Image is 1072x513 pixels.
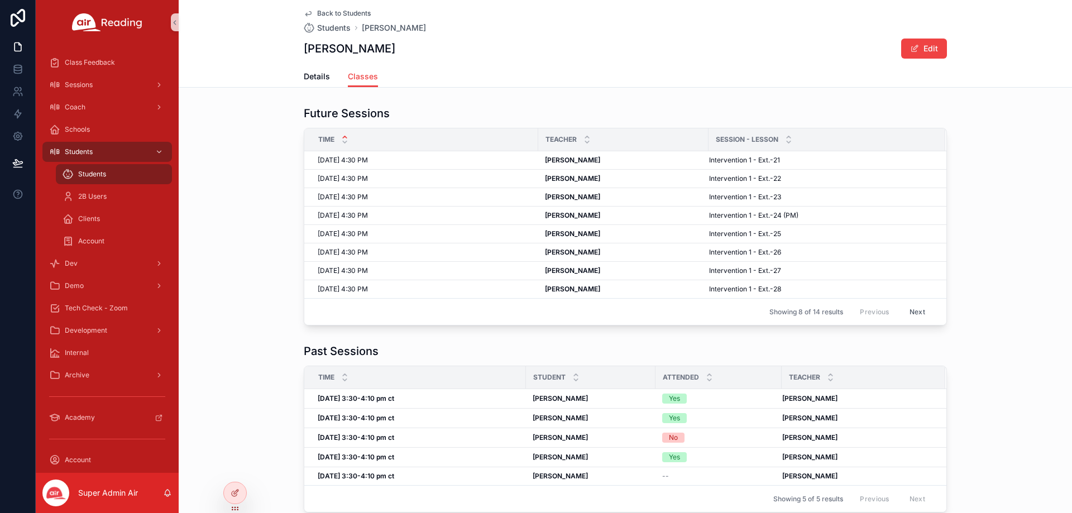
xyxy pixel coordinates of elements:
[78,237,104,246] span: Account
[709,193,781,202] span: Intervention 1 - Ext.-23
[318,156,532,165] a: [DATE] 4:30 PM
[362,22,426,33] a: [PERSON_NAME]
[773,495,843,504] span: Showing 5 of 5 results
[304,22,351,33] a: Students
[533,472,588,480] strong: [PERSON_NAME]
[545,266,600,275] strong: [PERSON_NAME]
[789,373,820,382] span: Teacher
[709,156,932,165] a: Intervention 1 - Ext.-21
[782,414,837,422] strong: [PERSON_NAME]
[318,248,368,257] span: [DATE] 4:30 PM
[318,285,532,294] a: [DATE] 4:30 PM
[56,164,172,184] a: Students
[348,66,378,88] a: Classes
[662,472,775,481] a: --
[769,308,843,317] span: Showing 8 of 14 results
[669,394,680,404] div: Yes
[318,211,532,220] a: [DATE] 4:30 PM
[348,71,378,82] span: Classes
[533,373,566,382] span: Student
[709,211,932,220] a: Intervention 1 - Ext.-24 (PM)
[72,13,142,31] img: App logo
[782,433,932,442] a: [PERSON_NAME]
[318,472,519,481] a: [DATE] 3:30-4:10 pm ct
[56,231,172,251] a: Account
[318,394,519,403] a: [DATE] 3:30-4:10 pm ct
[709,156,780,165] span: Intervention 1 - Ext.-21
[782,472,837,480] strong: [PERSON_NAME]
[318,433,394,442] strong: [DATE] 3:30-4:10 pm ct
[545,211,600,219] strong: [PERSON_NAME]
[318,453,519,462] a: [DATE] 3:30-4:10 pm ct
[65,103,85,112] span: Coach
[318,156,368,165] span: [DATE] 4:30 PM
[304,71,330,82] span: Details
[533,414,649,423] a: [PERSON_NAME]
[545,248,702,257] a: [PERSON_NAME]
[709,211,798,220] span: Intervention 1 - Ext.-24 (PM)
[318,229,532,238] a: [DATE] 4:30 PM
[545,229,600,238] strong: [PERSON_NAME]
[42,97,172,117] a: Coach
[662,433,775,443] a: No
[902,303,933,320] button: Next
[662,413,775,423] a: Yes
[709,285,932,294] a: Intervention 1 - Ext.-28
[545,156,702,165] a: [PERSON_NAME]
[669,413,680,423] div: Yes
[716,135,778,144] span: Session - Lesson
[901,39,947,59] button: Edit
[709,229,781,238] span: Intervention 1 - Ext.-25
[318,414,519,423] a: [DATE] 3:30-4:10 pm ct
[318,229,368,238] span: [DATE] 4:30 PM
[533,394,588,402] strong: [PERSON_NAME]
[78,487,138,498] p: Super Admin Air
[36,45,179,473] div: scrollable content
[545,285,600,293] strong: [PERSON_NAME]
[669,433,678,443] div: No
[304,66,330,89] a: Details
[42,52,172,73] a: Class Feedback
[318,394,394,402] strong: [DATE] 3:30-4:10 pm ct
[533,433,649,442] a: [PERSON_NAME]
[318,453,394,461] strong: [DATE] 3:30-4:10 pm ct
[545,174,702,183] a: [PERSON_NAME]
[78,214,100,223] span: Clients
[318,193,368,202] span: [DATE] 4:30 PM
[545,266,702,275] a: [PERSON_NAME]
[662,472,669,481] span: --
[533,453,649,462] a: [PERSON_NAME]
[318,414,394,422] strong: [DATE] 3:30-4:10 pm ct
[545,211,702,220] a: [PERSON_NAME]
[709,285,781,294] span: Intervention 1 - Ext.-28
[318,373,334,382] span: Time
[304,106,390,121] h1: Future Sessions
[318,211,368,220] span: [DATE] 4:30 PM
[318,248,532,257] a: [DATE] 4:30 PM
[65,304,128,313] span: Tech Check - Zoom
[65,413,95,422] span: Academy
[545,229,702,238] a: [PERSON_NAME]
[709,174,781,183] span: Intervention 1 - Ext.-22
[78,170,106,179] span: Students
[782,414,932,423] a: [PERSON_NAME]
[42,365,172,385] a: Archive
[65,456,91,464] span: Account
[304,9,371,18] a: Back to Students
[56,186,172,207] a: 2B Users
[42,253,172,274] a: Dev
[318,285,368,294] span: [DATE] 4:30 PM
[662,452,775,462] a: Yes
[318,266,368,275] span: [DATE] 4:30 PM
[42,142,172,162] a: Students
[533,414,588,422] strong: [PERSON_NAME]
[317,22,351,33] span: Students
[709,266,932,275] a: Intervention 1 - Ext.-27
[318,266,532,275] a: [DATE] 4:30 PM
[42,298,172,318] a: Tech Check - Zoom
[782,394,837,402] strong: [PERSON_NAME]
[782,394,932,403] a: [PERSON_NAME]
[304,343,379,359] h1: Past Sessions
[318,472,394,480] strong: [DATE] 3:30-4:10 pm ct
